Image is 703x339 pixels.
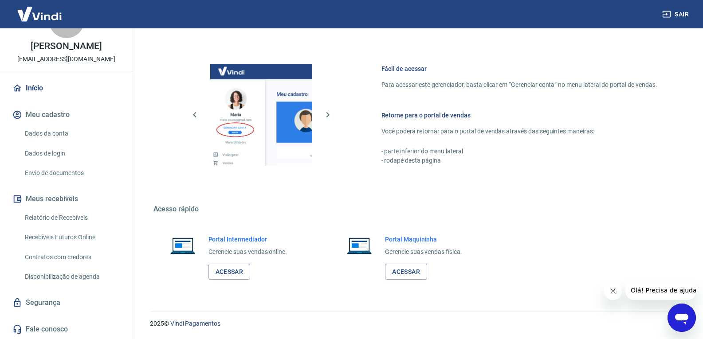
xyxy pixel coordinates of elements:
h6: Portal Maquininha [385,235,462,244]
p: 2025 © [150,319,682,328]
img: Imagem de um notebook aberto [341,235,378,256]
iframe: Mensagem da empresa [625,281,696,300]
h5: Acesso rápido [153,205,679,214]
img: Imagem da dashboard mostrando o botão de gerenciar conta na sidebar no lado esquerdo [210,64,312,166]
p: Você poderá retornar para o portal de vendas através das seguintes maneiras: [381,127,657,136]
a: Contratos com credores [21,248,122,266]
p: - parte inferior do menu lateral [381,147,657,156]
a: Início [11,78,122,98]
img: Vindi [11,0,68,27]
a: Acessar [385,264,427,280]
a: Recebíveis Futuros Online [21,228,122,246]
button: Meu cadastro [11,105,122,125]
a: Dados de login [21,144,122,163]
button: Sair [660,6,692,23]
a: Envio de documentos [21,164,122,182]
img: Imagem de um notebook aberto [164,235,201,256]
h6: Retorne para o portal de vendas [381,111,657,120]
p: [PERSON_NAME] [31,42,102,51]
h6: Portal Intermediador [208,235,287,244]
a: Disponibilização de agenda [21,268,122,286]
a: Vindi Pagamentos [170,320,220,327]
iframe: Botão para abrir a janela de mensagens [668,304,696,332]
p: Gerencie suas vendas online. [208,247,287,257]
button: Meus recebíveis [11,189,122,209]
p: [EMAIL_ADDRESS][DOMAIN_NAME] [17,55,115,64]
p: Gerencie suas vendas física. [385,247,462,257]
a: Relatório de Recebíveis [21,209,122,227]
iframe: Fechar mensagem [604,282,622,300]
p: Para acessar este gerenciador, basta clicar em “Gerenciar conta” no menu lateral do portal de ven... [381,80,657,90]
a: Acessar [208,264,251,280]
a: Dados da conta [21,125,122,143]
p: - rodapé desta página [381,156,657,165]
span: Olá! Precisa de ajuda? [5,6,75,13]
a: Fale conosco [11,320,122,339]
a: Segurança [11,293,122,312]
h6: Fácil de acessar [381,64,657,73]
